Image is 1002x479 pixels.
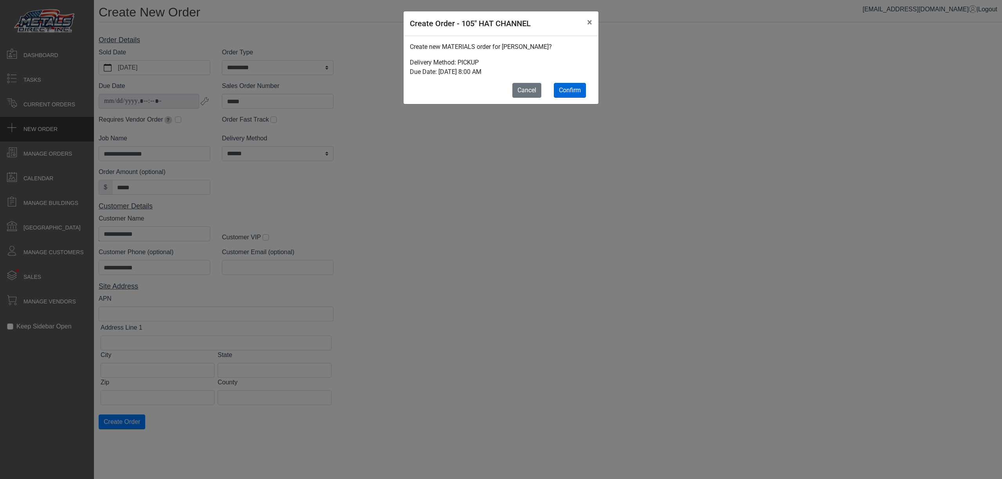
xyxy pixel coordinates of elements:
[559,86,581,94] span: Confirm
[581,11,598,33] button: Close
[410,42,592,52] p: Create new MATERIALS order for [PERSON_NAME]?
[512,83,541,98] button: Cancel
[410,18,531,29] h5: Create Order - 105" HAT CHANNEL
[410,58,592,77] p: Delivery Method: PICKUP Due Date: [DATE] 8:00 AM
[554,83,586,98] button: Confirm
